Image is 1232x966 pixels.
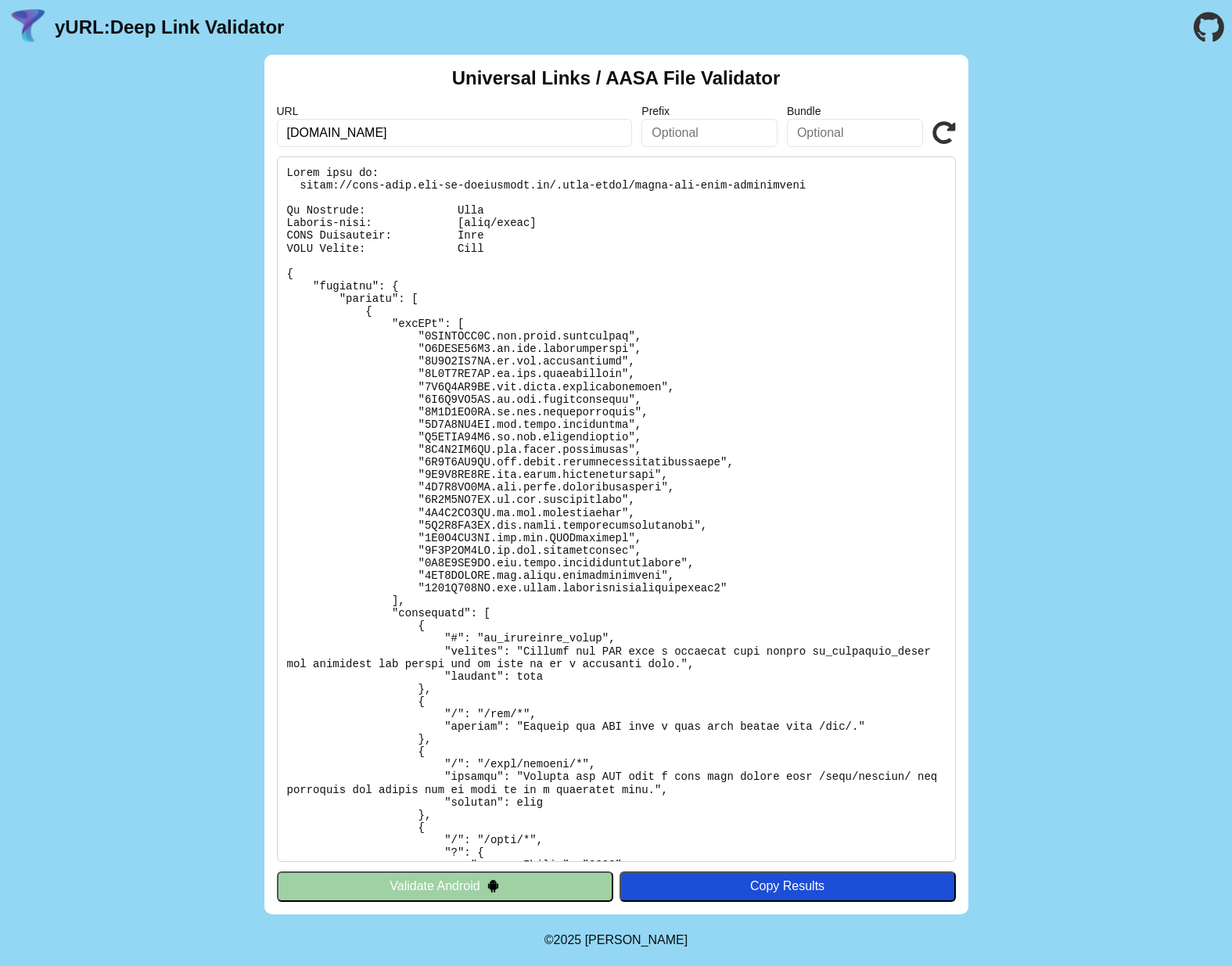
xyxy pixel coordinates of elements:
[554,933,582,946] span: 2025
[277,871,613,901] button: Validate Android
[641,105,778,117] label: Prefix
[55,16,284,38] a: yURL:Deep Link Validator
[8,7,48,48] img: yURL Logo
[787,119,923,147] input: Optional
[544,914,688,966] footer: ©
[277,156,956,862] pre: Lorem ipsu do: sitam://cons-adip.eli-se-doeiusmodt.in/.utla-etdol/magna-ali-enim-adminimveni Qu N...
[487,879,500,892] img: droidIcon.svg
[452,67,781,89] h2: Universal Links / AASA File Validator
[641,119,778,147] input: Optional
[277,119,633,147] input: Required
[620,871,956,901] button: Copy Results
[277,105,633,117] label: URL
[585,933,688,946] a: Michael Ibragimchayev's Personal Site
[787,105,923,117] label: Bundle
[627,879,948,893] div: Copy Results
